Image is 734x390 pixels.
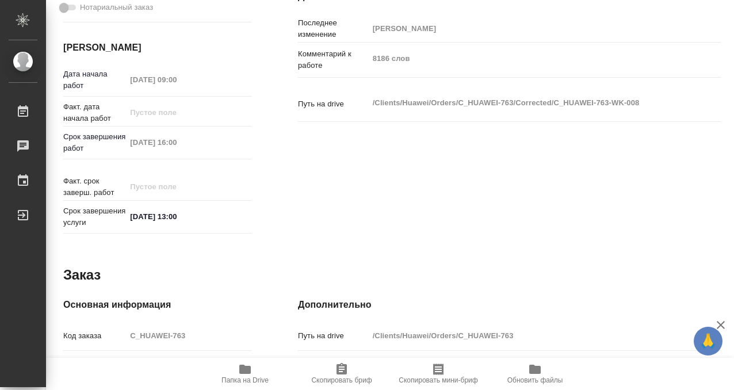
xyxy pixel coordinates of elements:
p: Срок завершения услуги [63,205,126,228]
p: Путь на drive [298,330,369,342]
span: Нотариальный заказ [80,2,153,13]
p: Срок завершения работ [63,131,126,154]
h4: [PERSON_NAME] [63,41,252,55]
p: Последнее изменение [298,17,369,40]
h4: Дополнительно [298,298,721,312]
p: Дата начала работ [63,68,126,91]
input: Пустое поле [369,357,686,374]
span: Скопировать мини-бриф [399,376,477,384]
input: Пустое поле [369,20,686,37]
input: Пустое поле [369,327,686,344]
input: Пустое поле [126,71,227,88]
span: Скопировать бриф [311,376,372,384]
span: 🙏 [698,329,718,353]
p: Код заказа [63,330,126,342]
input: Пустое поле [126,327,252,344]
h2: Заказ [63,266,101,284]
input: Пустое поле [126,104,227,121]
button: Обновить файлы [487,358,583,390]
p: Комментарий к работе [298,48,369,71]
input: Пустое поле [126,357,252,374]
textarea: /Clients/Huawei/Orders/C_HUAWEI-763/Corrected/C_HUAWEI-763-WK-008 [369,93,686,113]
p: Факт. срок заверш. работ [63,175,126,198]
input: Пустое поле [126,134,227,151]
button: 🙏 [694,327,722,355]
span: Папка на Drive [221,376,269,384]
p: Путь на drive [298,98,369,110]
button: Скопировать мини-бриф [390,358,487,390]
button: Скопировать бриф [293,358,390,390]
input: ✎ Введи что-нибудь [126,208,227,225]
input: Пустое поле [126,178,227,195]
h4: Основная информация [63,298,252,312]
button: Папка на Drive [197,358,293,390]
textarea: 8186 слов [369,49,686,68]
span: Обновить файлы [507,376,563,384]
p: Факт. дата начала работ [63,101,126,124]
